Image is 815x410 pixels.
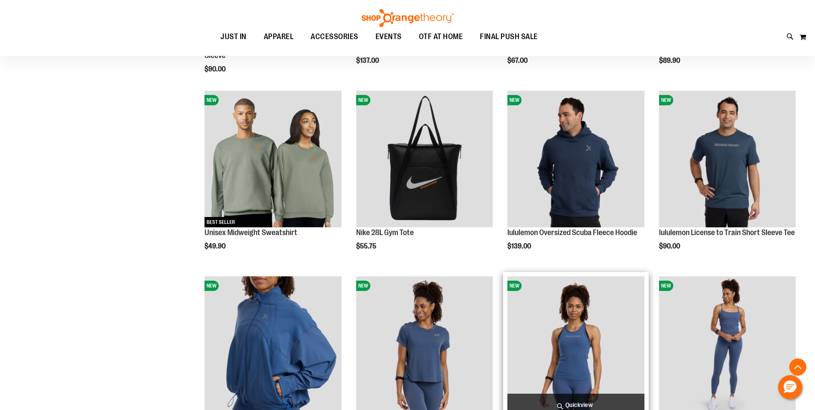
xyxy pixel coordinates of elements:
img: Nike 28L Gym Tote [356,91,493,227]
span: ACCESSORIES [311,27,358,46]
span: $49.90 [205,242,227,250]
span: BEST SELLER [205,217,237,227]
a: Unisex Midweight Sweatshirt [205,228,297,237]
a: Unisex Midweight SweatshirtNEWBEST SELLER [205,91,341,229]
span: JUST IN [220,27,247,46]
img: lululemon Oversized Scuba Fleece Hoodie [507,91,644,227]
span: $139.00 [507,242,532,250]
div: product [200,86,345,272]
a: APPAREL [255,27,302,46]
a: lululemon Oversized Scuba Fleece Hoodie [507,228,637,237]
img: Shop Orangetheory [360,9,455,27]
img: lululemon License to Train Short Sleeve Tee [659,91,796,227]
span: NEW [205,281,219,291]
span: $67.00 [507,57,529,64]
a: ACCESSORIES [302,27,367,47]
button: Back To Top [789,358,806,376]
span: $90.00 [205,65,227,73]
a: lululemon License to Train Short Sleeve Tee [659,228,795,237]
button: Hello, have a question? Let’s chat. [778,375,802,399]
span: NEW [205,95,219,105]
span: $55.75 [356,242,378,250]
div: product [352,86,497,272]
span: NEW [507,281,522,291]
div: product [503,86,648,272]
span: NEW [356,95,370,105]
a: lululemon License to Train Short Sleeve TeeNEW [659,91,796,229]
span: APPAREL [264,27,294,46]
span: NEW [356,281,370,291]
a: OTF AT HOME [410,27,472,47]
div: product [655,86,800,272]
a: JUST IN [212,27,255,47]
a: Nike 28L Gym ToteNEW [356,91,493,229]
span: NEW [507,95,522,105]
a: lululemon Unisex License to Train Short Sleeve [205,43,328,60]
a: EVENTS [367,27,410,47]
span: NEW [659,281,673,291]
img: Unisex Midweight Sweatshirt [205,91,341,227]
span: $89.90 [659,57,681,64]
span: FINAL PUSH SALE [480,27,538,46]
span: EVENTS [375,27,402,46]
span: OTF AT HOME [419,27,463,46]
a: FINAL PUSH SALE [471,27,546,47]
span: $90.00 [659,242,681,250]
a: Nike 28L Gym Tote [356,228,414,237]
a: lululemon Oversized Scuba Fleece HoodieNEW [507,91,644,229]
span: $137.00 [356,57,380,64]
span: NEW [659,95,673,105]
